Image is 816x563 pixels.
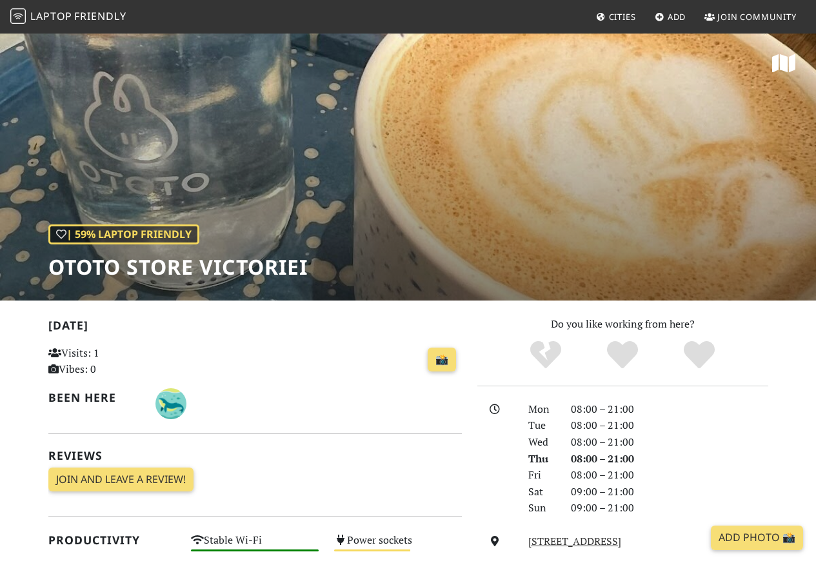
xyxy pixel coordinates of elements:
[521,451,563,468] div: Thu
[428,348,456,372] a: 📸
[650,5,692,28] a: Add
[563,467,776,484] div: 08:00 – 21:00
[563,500,776,517] div: 09:00 – 21:00
[699,5,802,28] a: Join Community
[521,417,563,434] div: Tue
[48,533,176,547] h2: Productivity
[711,526,803,550] a: Add Photo 📸
[661,339,737,371] div: Definitely!
[477,316,768,333] p: Do you like working from here?
[155,395,186,410] span: Alexa B
[326,531,470,562] div: Power sockets
[528,534,621,548] a: [STREET_ADDRESS]
[591,5,641,28] a: Cities
[48,224,199,245] div: | 59% Laptop Friendly
[563,451,776,468] div: 08:00 – 21:00
[668,11,686,23] span: Add
[48,468,194,492] a: Join and leave a review!
[717,11,797,23] span: Join Community
[521,500,563,517] div: Sun
[521,467,563,484] div: Fri
[563,434,776,451] div: 08:00 – 21:00
[521,401,563,418] div: Mon
[584,339,661,371] div: Yes
[183,531,326,562] div: Stable Wi-Fi
[563,401,776,418] div: 08:00 – 21:00
[48,319,462,337] h2: [DATE]
[521,434,563,451] div: Wed
[155,388,186,419] img: 5686-alexa.jpg
[48,255,308,279] h1: OTOTO Store Victoriei
[30,9,72,23] span: Laptop
[74,9,126,23] span: Friendly
[48,345,176,378] p: Visits: 1 Vibes: 0
[563,484,776,500] div: 09:00 – 21:00
[609,11,636,23] span: Cities
[48,391,140,404] h2: Been here
[521,484,563,500] div: Sat
[10,8,26,24] img: LaptopFriendly
[48,449,462,462] h2: Reviews
[563,417,776,434] div: 08:00 – 21:00
[508,339,584,371] div: No
[10,6,126,28] a: LaptopFriendly LaptopFriendly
